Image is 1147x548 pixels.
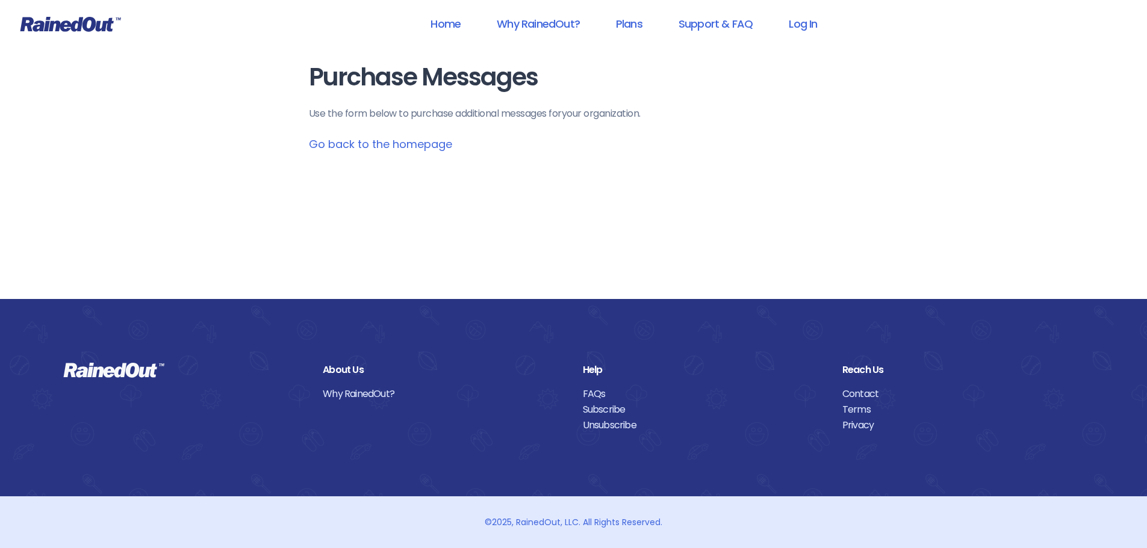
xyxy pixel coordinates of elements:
[583,402,824,417] a: Subscribe
[663,10,768,37] a: Support & FAQ
[583,386,824,402] a: FAQs
[583,417,824,433] a: Unsubscribe
[583,362,824,378] div: Help
[323,386,564,402] a: Why RainedOut?
[842,417,1084,433] a: Privacy
[773,10,833,37] a: Log In
[323,362,564,378] div: About Us
[309,106,839,121] p: Use the form below to purchase additional messages for your organization .
[415,10,476,37] a: Home
[842,362,1084,378] div: Reach Us
[600,10,658,37] a: Plans
[842,402,1084,417] a: Terms
[309,137,452,152] a: Go back to the homepage
[842,386,1084,402] a: Contact
[309,64,839,91] h1: Purchase Messages
[481,10,595,37] a: Why RainedOut?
